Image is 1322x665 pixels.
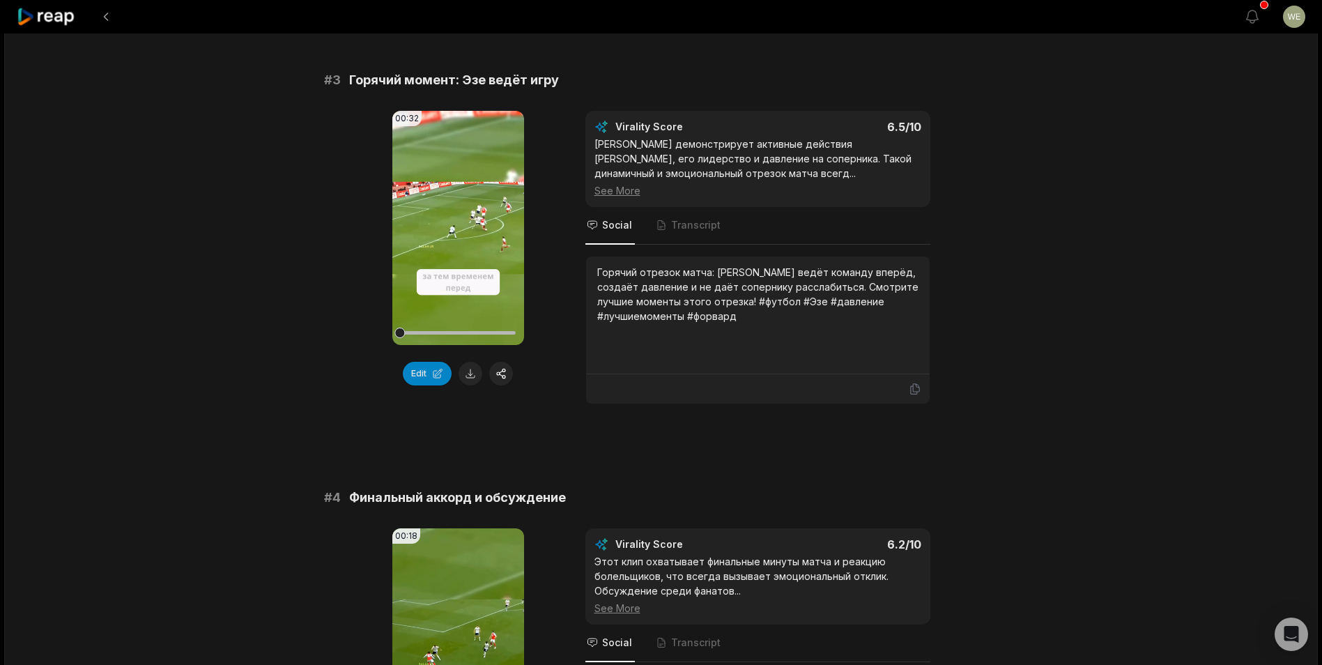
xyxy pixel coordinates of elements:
div: 6.5 /10 [771,120,921,134]
div: See More [594,183,921,198]
video: Your browser does not support mp4 format. [392,111,524,345]
div: Virality Score [615,537,765,551]
span: Финальный аккорд и обсуждение [349,488,566,507]
nav: Tabs [585,625,930,662]
span: Social [602,218,632,232]
div: [PERSON_NAME] демонстрирует активные действия [PERSON_NAME], его лидерство и давление на соперник... [594,137,921,198]
div: Этот клип охватывает финальные минуты матча и реакцию болельщиков, что всегда вызывает эмоциональ... [594,554,921,616]
div: Горячий отрезок матча: [PERSON_NAME] ведёт команду вперёд, создаёт давление и не даёт сопернику р... [597,265,919,323]
div: Virality Score [615,120,765,134]
nav: Tabs [585,207,930,245]
button: Edit [403,362,452,385]
div: 6.2 /10 [771,537,921,551]
span: # 3 [324,70,341,90]
span: # 4 [324,488,341,507]
span: Social [602,636,632,650]
span: Transcript [671,636,721,650]
div: Open Intercom Messenger [1275,618,1308,651]
span: Горячий момент: Эзе ведёт игру [349,70,559,90]
span: Transcript [671,218,721,232]
div: See More [594,601,921,616]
